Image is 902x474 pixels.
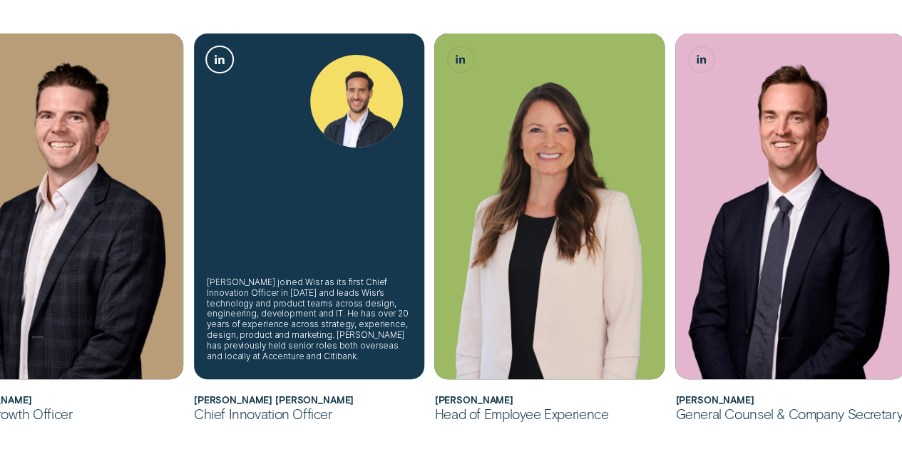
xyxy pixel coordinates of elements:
div: Chief Innovation Officer [194,406,424,423]
a: Álvaro Carpio Colón, Chief Innovation Officer LinkedIn button [207,47,232,73]
div: Álvaro Carpio Colón, Chief Innovation Officer [194,34,424,378]
img: Álvaro Carpio Colón [310,55,403,148]
a: David King, General Counsel & Company Secretary LinkedIn button [689,47,714,73]
div: Head of Employee Experience [435,406,665,423]
h2: Álvaro Carpio Colón [194,395,424,406]
div: Kate Renner, Head of Employee Experience [435,34,665,378]
h2: Kate Renner [435,395,665,406]
a: Kate Renner, Head of Employee Experience LinkedIn button [448,47,473,73]
img: Kate Renner [435,34,665,378]
div: [PERSON_NAME] joined Wisr as its first Chief Innovation Officer in [DATE] and leads Wisr’s techno... [207,277,411,362]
